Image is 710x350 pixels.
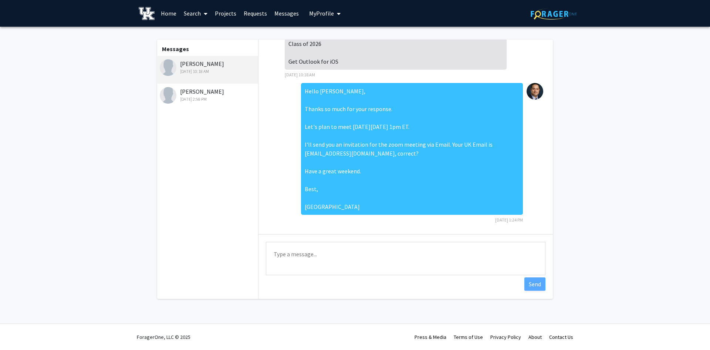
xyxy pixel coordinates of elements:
div: [PERSON_NAME] [160,59,256,75]
img: University of Kentucky Logo [139,7,155,20]
a: Search [180,0,211,26]
a: Press & Media [415,334,446,340]
img: ForagerOne Logo [531,8,577,20]
a: Projects [211,0,240,26]
a: Contact Us [549,334,573,340]
span: My Profile [309,10,334,17]
iframe: Chat [6,317,31,344]
b: Messages [162,45,189,53]
div: [DATE] 2:58 PM [160,96,256,103]
img: Avery Swift [160,87,176,104]
div: Hello [PERSON_NAME], Thanks so much for your response. Let's plan to meet [DATE][DATE] 1pm ET. I'... [301,83,523,215]
div: ForagerOne, LLC © 2025 [137,324,190,350]
div: [PERSON_NAME] [160,87,256,103]
span: [DATE] 1:24 PM [495,217,523,223]
button: Send [524,277,545,291]
a: Privacy Policy [490,334,521,340]
textarea: Message [266,242,545,275]
a: Terms of Use [454,334,483,340]
a: Home [157,0,180,26]
div: [DATE] 10:18 AM [160,68,256,75]
a: Messages [271,0,302,26]
img: Hossam El-Sheikh Ali [527,83,543,100]
span: [DATE] 10:18 AM [285,72,315,77]
img: Adyson Hooker [160,59,176,76]
a: Requests [240,0,271,26]
a: About [528,334,542,340]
